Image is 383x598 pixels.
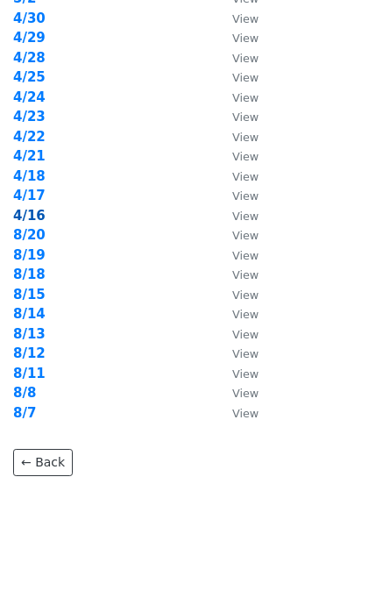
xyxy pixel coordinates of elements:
[232,189,259,203] small: View
[13,449,73,476] a: ← Back
[13,11,46,26] a: 4/30
[232,32,259,45] small: View
[215,69,259,85] a: View
[215,345,259,361] a: View
[13,405,36,421] a: 8/7
[215,227,259,243] a: View
[215,326,259,342] a: View
[232,268,259,281] small: View
[232,71,259,84] small: View
[215,148,259,164] a: View
[232,288,259,302] small: View
[232,131,259,144] small: View
[232,210,259,223] small: View
[13,247,46,263] a: 8/19
[215,168,259,184] a: View
[215,306,259,322] a: View
[295,514,383,598] iframe: Chat Widget
[232,407,259,420] small: View
[232,249,259,262] small: View
[13,306,46,322] a: 8/14
[232,367,259,381] small: View
[13,109,46,125] a: 4/23
[215,50,259,66] a: View
[215,247,259,263] a: View
[215,366,259,381] a: View
[215,129,259,145] a: View
[13,345,46,361] a: 8/12
[13,385,36,401] a: 8/8
[215,11,259,26] a: View
[215,267,259,282] a: View
[13,326,46,342] a: 8/13
[232,150,259,163] small: View
[232,387,259,400] small: View
[13,69,46,85] a: 4/25
[215,30,259,46] a: View
[215,89,259,105] a: View
[13,89,46,105] a: 4/24
[13,50,46,66] a: 4/28
[215,188,259,203] a: View
[13,366,46,381] a: 8/11
[215,405,259,421] a: View
[13,287,46,303] a: 8/15
[232,328,259,341] small: View
[215,385,259,401] a: View
[13,30,46,46] a: 4/29
[13,188,46,203] a: 4/17
[215,208,259,224] a: View
[232,347,259,360] small: View
[295,514,383,598] div: 聊天小工具
[232,170,259,183] small: View
[13,208,46,224] a: 4/16
[215,109,259,125] a: View
[13,168,46,184] a: 4/18
[13,227,46,243] a: 8/20
[13,267,46,282] a: 8/18
[232,308,259,321] small: View
[232,52,259,65] small: View
[13,129,46,145] a: 4/22
[232,229,259,242] small: View
[232,12,259,25] small: View
[13,148,46,164] a: 4/21
[215,287,259,303] a: View
[232,91,259,104] small: View
[232,110,259,124] small: View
